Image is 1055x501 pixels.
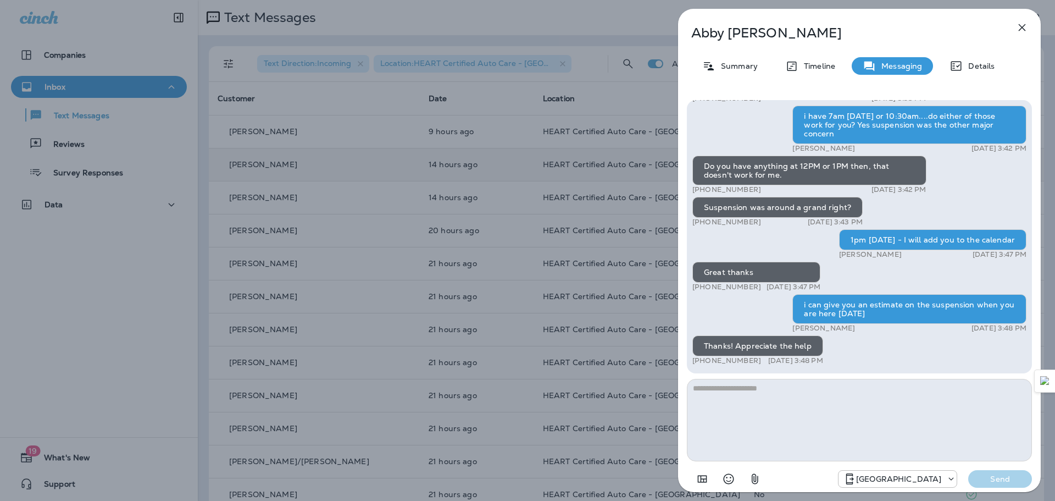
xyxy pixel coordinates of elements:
p: Timeline [798,62,835,70]
p: [PERSON_NAME] [792,324,855,333]
p: Summary [715,62,758,70]
p: [PERSON_NAME] [792,144,855,153]
div: 1pm [DATE] - I will add you to the calendar [839,229,1026,250]
p: [GEOGRAPHIC_DATA] [856,475,941,483]
img: Detect Auto [1040,376,1050,386]
p: Details [963,62,995,70]
p: [DATE] 3:43 PM [808,218,863,227]
p: [DATE] 3:48 PM [971,324,1026,333]
p: Abby [PERSON_NAME] [691,25,991,41]
p: Messaging [876,62,922,70]
p: [PHONE_NUMBER] [692,218,761,227]
p: [PHONE_NUMBER] [692,283,761,291]
div: Great thanks [692,262,820,283]
p: [PERSON_NAME] [839,250,902,259]
p: [DATE] 3:42 PM [971,144,1026,153]
div: Do you have anything at 12PM or 1PM then, that doesn't work for me. [692,156,926,185]
p: [PHONE_NUMBER] [692,356,761,365]
p: [DATE] 3:48 PM [768,356,823,365]
div: Thanks! Appreciate the help [692,335,823,356]
button: Add in a premade template [691,468,713,490]
p: [DATE] 3:47 PM [973,250,1026,259]
p: [DATE] 3:42 PM [871,185,926,194]
div: i have 7am [DATE] or 10:30am....do either of those work for you? Yes suspension was the other maj... [792,106,1026,144]
p: [PHONE_NUMBER] [692,185,761,194]
div: +1 (847) 262-3704 [839,472,957,486]
div: i can give you an estimate on the suspension when you are here [DATE] [792,294,1026,324]
button: Select an emoji [718,468,740,490]
div: Suspension was around a grand right? [692,197,863,218]
p: [DATE] 3:47 PM [767,283,820,291]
